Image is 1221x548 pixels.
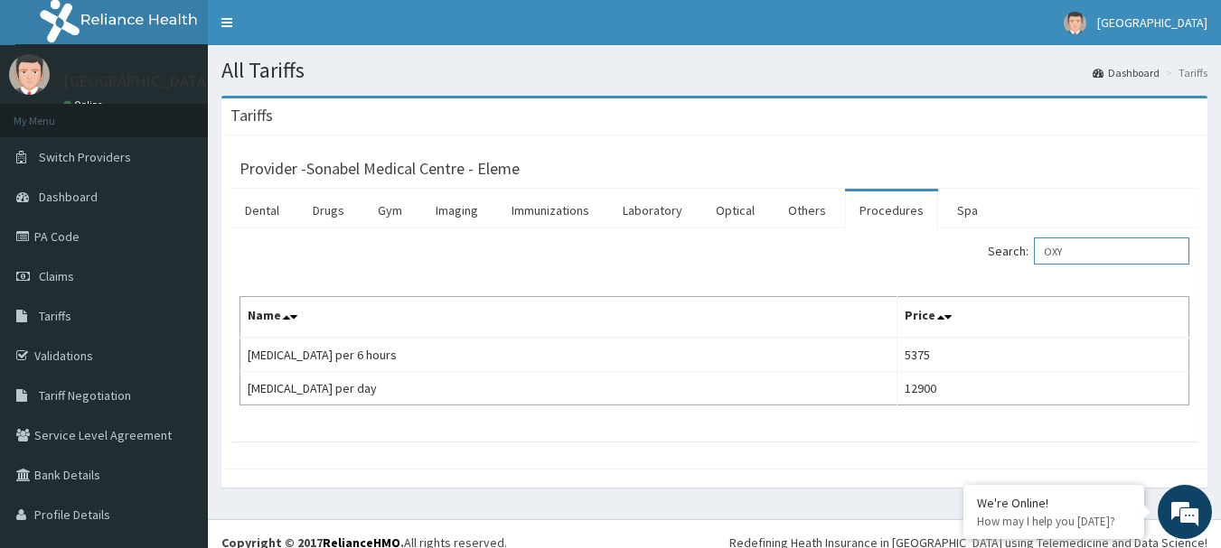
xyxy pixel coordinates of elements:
a: Optical [701,191,769,229]
li: Tariffs [1161,65,1207,80]
a: Laboratory [608,191,697,229]
p: How may I help you today? [977,514,1131,529]
a: Dashboard [1093,65,1160,80]
img: User Image [1064,12,1086,34]
a: Gym [363,191,417,229]
a: Others [774,191,841,229]
td: [MEDICAL_DATA] per day [240,372,897,405]
td: 5375 [897,338,1188,372]
h3: Tariffs [230,107,273,124]
input: Search: [1034,237,1189,265]
textarea: Type your message and hit 'Enter' [9,360,344,423]
a: Procedures [845,191,938,229]
a: Online [63,98,107,111]
span: Switch Providers [39,149,131,165]
a: Drugs [298,191,359,229]
span: Tariff Negotiation [39,387,131,404]
div: Minimize live chat window [296,9,340,52]
td: 12900 [897,372,1188,405]
th: Price [897,297,1188,339]
span: [GEOGRAPHIC_DATA] [1097,14,1207,31]
h3: Provider - Sonabel Medical Centre - Eleme [240,161,520,177]
div: We're Online! [977,495,1131,511]
span: Dashboard [39,189,98,205]
span: Tariffs [39,308,71,324]
td: [MEDICAL_DATA] per 6 hours [240,338,897,372]
img: d_794563401_company_1708531726252_794563401 [33,90,73,135]
span: Claims [39,268,74,284]
a: Dental [230,191,294,229]
span: We're online! [105,161,249,343]
h1: All Tariffs [221,59,1207,82]
a: Spa [943,191,992,229]
img: User Image [9,54,50,95]
a: Immunizations [497,191,604,229]
p: [GEOGRAPHIC_DATA] [63,73,212,89]
th: Name [240,297,897,339]
a: Imaging [421,191,493,229]
div: Chat with us now [94,101,304,125]
label: Search: [988,237,1189,265]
